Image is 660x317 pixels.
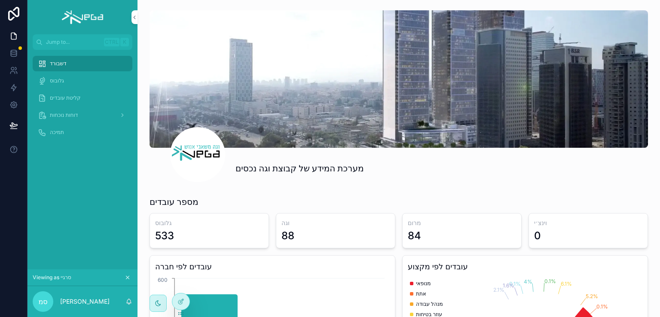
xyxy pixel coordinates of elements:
[155,229,174,243] div: 533
[534,229,541,243] div: 0
[155,261,390,273] h3: עובדים לפי חברה
[408,229,421,243] div: 84
[33,107,132,123] a: דוחות נוכחות
[33,56,132,71] a: דשבורד
[561,280,572,287] tspan: 6.1%
[408,261,642,273] h3: עובדים לפי מקצוע
[33,125,132,140] a: תמיכה
[281,229,294,243] div: 88
[235,162,364,174] h1: מערכת המידע של קבוצת וגה נכסים‎
[33,73,132,88] a: גלובוס
[60,297,110,306] p: [PERSON_NAME]
[534,219,642,227] h3: וינצ׳י
[596,303,608,310] tspan: 0.1%
[544,278,556,284] tspan: 0.1%
[493,287,504,293] tspan: 2.1%
[586,293,598,299] tspan: 5.2%
[416,280,431,287] span: מנופאי
[281,219,390,227] h3: וגה
[150,196,199,208] h1: מספר עובדים
[50,129,64,136] span: תמיכה
[33,90,132,106] a: קליטת עובדים
[416,290,426,297] span: אתת
[50,77,64,84] span: גלובוס
[503,282,514,289] tspan: 1.6%
[33,34,132,50] button: Jump to...CtrlK
[62,10,103,24] img: App logo
[509,280,521,287] tspan: 0.1%
[50,112,78,119] span: דוחות נוכחות
[155,219,263,227] h3: גלובוס
[33,274,71,281] span: Viewing as סרגיי
[46,39,101,46] span: Jump to...
[158,277,168,283] tspan: 600
[524,278,532,285] tspan: 4%
[408,219,516,227] h3: מרום
[104,38,119,46] span: Ctrl
[416,301,443,308] span: מנהל עבודה
[27,50,137,151] div: scrollable content
[50,60,67,67] span: דשבורד
[50,94,81,101] span: קליטת עובדים
[121,39,128,46] span: K
[38,296,47,307] span: סמ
